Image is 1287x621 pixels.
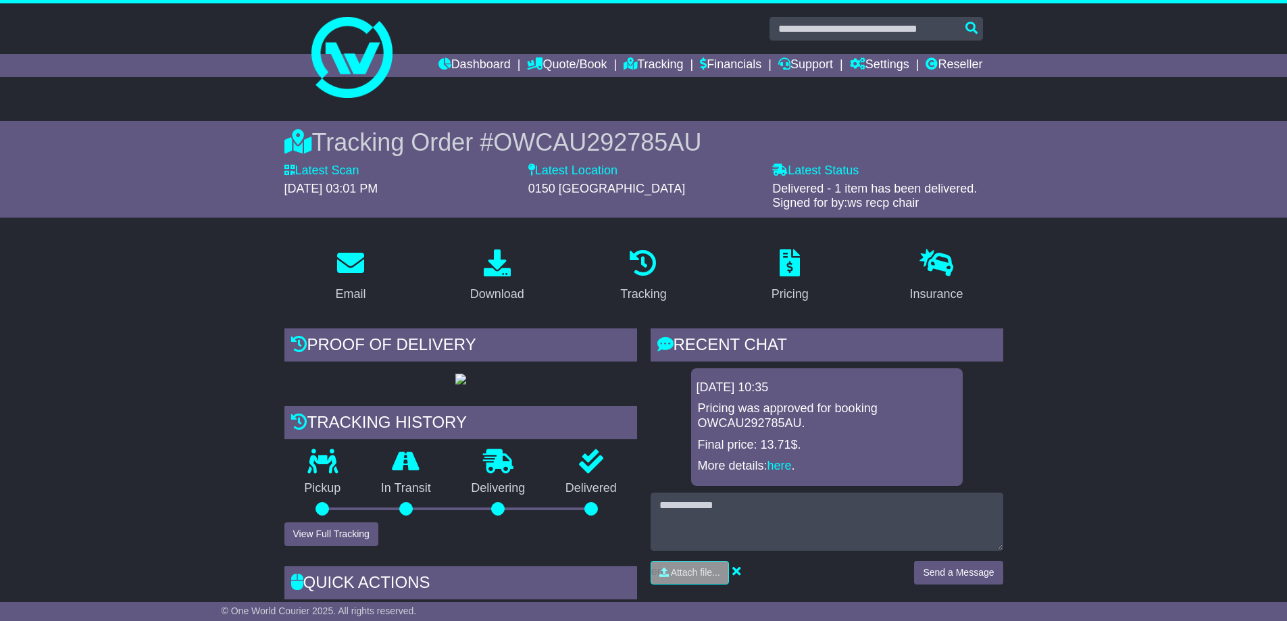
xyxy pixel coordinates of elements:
[361,481,451,496] p: In Transit
[326,245,374,308] a: Email
[914,561,1003,585] button: Send a Message
[611,245,675,308] a: Tracking
[528,164,617,178] label: Latest Location
[284,481,361,496] p: Pickup
[284,128,1003,157] div: Tracking Order #
[284,182,378,195] span: [DATE] 03:01 PM
[222,605,417,616] span: © One World Courier 2025. All rights reserved.
[527,54,607,77] a: Quote/Book
[284,522,378,546] button: View Full Tracking
[455,374,466,384] img: GetPodImage
[284,406,637,443] div: Tracking history
[901,245,972,308] a: Insurance
[698,401,956,430] p: Pricing was approved for booking OWCAU292785AU.
[772,285,809,303] div: Pricing
[438,54,511,77] a: Dashboard
[624,54,683,77] a: Tracking
[461,245,533,308] a: Download
[335,285,365,303] div: Email
[763,245,817,308] a: Pricing
[910,285,963,303] div: Insurance
[451,481,546,496] p: Delivering
[850,54,909,77] a: Settings
[700,54,761,77] a: Financials
[620,285,666,303] div: Tracking
[698,459,956,474] p: More details: .
[772,182,977,210] span: Delivered - 1 item has been delivered. Signed for by:ws recp chair
[772,164,859,178] label: Latest Status
[651,328,1003,365] div: RECENT CHAT
[697,380,957,395] div: [DATE] 10:35
[528,182,685,195] span: 0150 [GEOGRAPHIC_DATA]
[493,128,701,156] span: OWCAU292785AU
[778,54,833,77] a: Support
[284,328,637,365] div: Proof of Delivery
[767,459,792,472] a: here
[284,566,637,603] div: Quick Actions
[470,285,524,303] div: Download
[284,164,359,178] label: Latest Scan
[926,54,982,77] a: Reseller
[545,481,637,496] p: Delivered
[698,438,956,453] p: Final price: 13.71$.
